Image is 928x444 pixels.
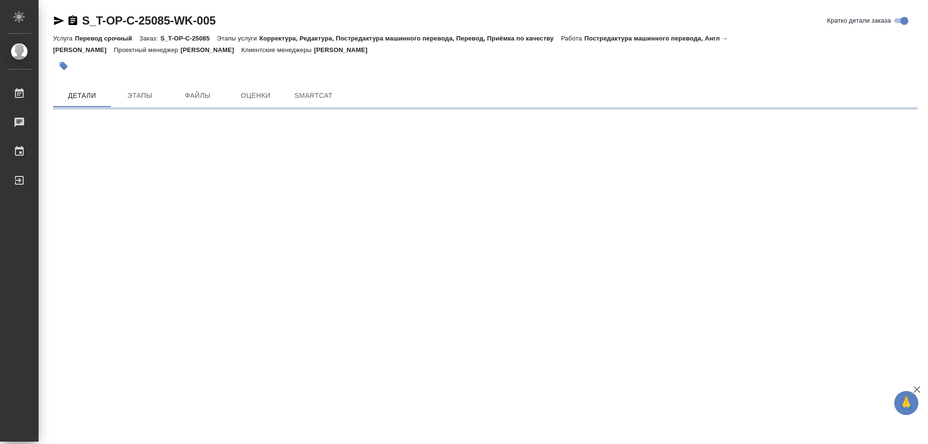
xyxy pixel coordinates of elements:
p: S_T-OP-C-25085 [160,35,217,42]
p: Этапы услуги [217,35,259,42]
span: 🙏 [898,393,914,413]
button: 🙏 [894,391,918,415]
p: Клиентские менеджеры [241,46,314,54]
a: S_T-OP-C-25085-WK-005 [82,14,216,27]
span: Кратко детали заказа [827,16,891,26]
p: [PERSON_NAME] [180,46,241,54]
p: Проектный менеджер [114,46,180,54]
p: Работа [561,35,585,42]
p: Корректура, Редактура, Постредактура машинного перевода, Перевод, Приёмка по качеству [259,35,561,42]
button: Добавить тэг [53,55,74,77]
span: Детали [59,90,105,102]
p: Заказ: [139,35,160,42]
button: Скопировать ссылку [67,15,79,27]
p: Перевод срочный [75,35,139,42]
p: Услуга [53,35,75,42]
span: Оценки [232,90,279,102]
span: SmartCat [290,90,337,102]
span: Этапы [117,90,163,102]
button: Скопировать ссылку для ЯМессенджера [53,15,65,27]
span: Файлы [175,90,221,102]
p: [PERSON_NAME] [314,46,375,54]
